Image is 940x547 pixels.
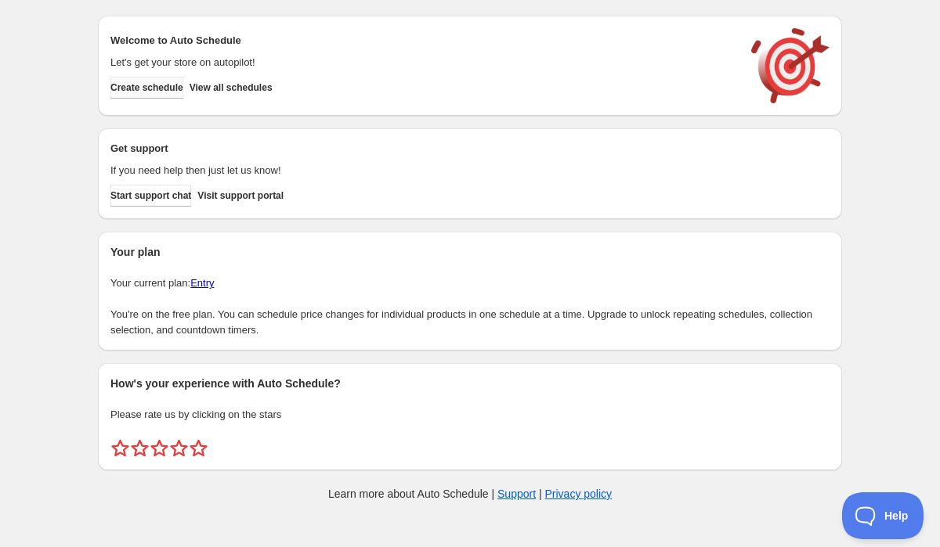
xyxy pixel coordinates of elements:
a: Support [497,488,536,500]
span: Visit support portal [197,189,284,202]
a: Privacy policy [545,488,613,500]
p: Please rate us by clicking on the stars [110,407,830,423]
span: Start support chat [110,189,191,202]
h2: Get support [110,141,736,157]
button: View all schedules [190,77,273,99]
button: Create schedule [110,77,183,99]
a: Entry [190,277,214,289]
span: View all schedules [190,81,273,94]
h2: How's your experience with Auto Schedule? [110,376,830,391]
a: Visit support portal [197,185,284,207]
p: Learn more about Auto Schedule | | [328,486,612,502]
h2: Welcome to Auto Schedule [110,33,736,49]
a: Start support chat [110,185,191,207]
p: Let's get your store on autopilot! [110,55,736,70]
span: Create schedule [110,81,183,94]
p: You're on the free plan. You can schedule price changes for individual products in one schedule a... [110,307,830,338]
p: If you need help then just let us know! [110,163,736,178]
iframe: Toggle Customer Support [842,492,924,539]
h2: Your plan [110,244,830,260]
p: Your current plan: [110,275,830,291]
